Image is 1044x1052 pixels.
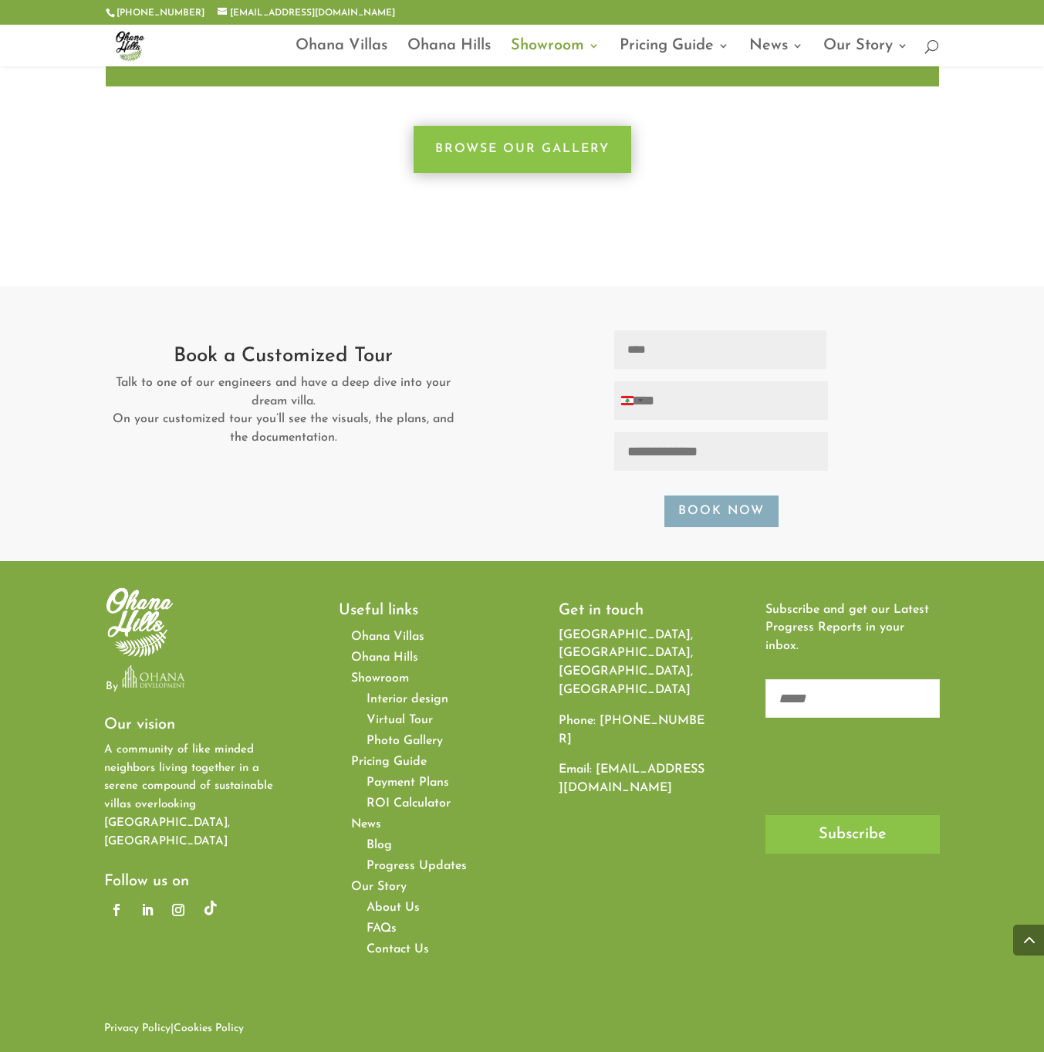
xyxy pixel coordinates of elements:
[664,496,779,527] button: Book Now
[106,347,462,374] h2: Book a Customized Tour
[218,8,395,18] a: [EMAIL_ADDRESS][DOMAIN_NAME]
[104,744,273,847] span: A community of like minded neighbors living together in a serene compound of sustainable villas o...
[559,763,704,794] a: [EMAIL_ADDRESS][DOMAIN_NAME]
[280,198,310,210] span: News
[296,218,321,231] a: Blog
[296,239,344,272] span: Progress Updates
[367,943,429,956] a: Contact Us
[86,28,148,90] img: ohana-hills
[296,343,358,356] a: Contact Us
[166,898,191,922] a: Follow on Instagram
[117,8,204,18] a: [PHONE_NUMBER]
[611,148,750,187] button: Subscribe
[367,693,448,705] a: Interior design
[83,414,150,426] a: Privacy Policy
[280,40,363,66] a: Ohana Hills
[145,223,170,248] a: Follow on Instagram
[367,776,449,789] a: Payment Plans
[113,413,454,444] span: On your customized tour you’ll see the visuals, the plans, and the documentation.
[104,898,129,922] a: Follow on Facebook
[83,254,108,279] a: Follow on google-plus
[114,223,139,248] a: Follow on LinkedIn
[135,898,160,922] a: Follow on LinkedIn
[168,66,253,93] a: Our Story
[153,414,223,426] a: Cookies Policy
[611,71,846,131] iframe: reCAPTCHA
[296,156,353,189] a: ROI Calculator
[351,651,418,664] a: Ohana Hills
[83,411,750,430] p: |
[765,738,1000,798] iframe: reCAPTCHA
[109,25,150,66] img: ohana-hills
[511,40,600,66] a: Showroom
[351,818,381,830] span: News
[104,1023,171,1034] a: Privacy Policy
[367,922,397,935] a: FAQs
[116,377,451,408] span: Talk to one of our engineers and have a deep dive into your dream villa.
[351,672,409,685] span: Showroom
[559,761,705,798] p: Email:
[367,839,392,851] a: Blog
[339,603,485,626] h2: Useful links
[280,93,356,106] span: Pricing Guide
[446,123,563,173] p: Phone:
[195,8,373,18] a: [EMAIL_ADDRESS][DOMAIN_NAME]
[819,827,887,842] span: Subscribe
[367,797,451,810] a: ROI Calculator
[492,40,602,66] a: Pricing Guide
[765,601,940,656] p: Subscribe and get our Latest Progress Reports in your inbox.
[678,505,765,517] span: Book Now
[104,874,251,897] h2: Follow us on
[104,717,251,740] h2: Our vision
[823,40,908,66] a: Our Story
[118,660,188,694] img: Ohana-Development-Logo-Final (1)
[559,627,705,712] p: [GEOGRAPHIC_DATA], [GEOGRAPHIC_DATA], [GEOGRAPHIC_DATA], [GEOGRAPHIC_DATA]
[280,281,336,293] span: Our Story
[559,603,705,626] h2: Get in touch
[351,881,407,893] span: Our Story
[647,160,715,175] span: Subscribe
[559,715,704,746] a: [PHONE_NUMBER]
[83,55,215,177] span: A community of like minded neighbors living together in a serene compound of sustainable villas o...
[383,40,472,66] a: Showroom
[446,126,556,157] a: [PHONE_NUMBER]
[296,40,387,66] a: Ohana Villas
[367,860,467,872] a: Progress Updates
[367,714,433,726] a: Virtual Tour
[414,126,631,173] a: Browse Our Gallery
[367,735,443,747] a: Photo Gallery
[83,223,108,248] a: Follow on Facebook
[620,40,729,66] a: Pricing Guide
[168,40,260,66] a: Ohana Villas
[351,631,424,643] a: Ohana Villas
[446,173,563,228] p: Email:
[407,40,491,66] a: Ohana Hills
[622,40,676,66] a: News
[351,756,427,768] span: Pricing Guide
[94,8,182,18] a: [PHONE_NUMBER]
[559,712,705,762] p: Phone:
[446,175,562,225] a: [EMAIL_ADDRESS][DOMAIN_NAME]
[104,1020,939,1038] p: |
[367,901,420,914] a: About Us
[83,199,201,222] h2: Follow us on
[104,584,176,661] img: white-ohana-hills
[296,302,349,314] a: About Us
